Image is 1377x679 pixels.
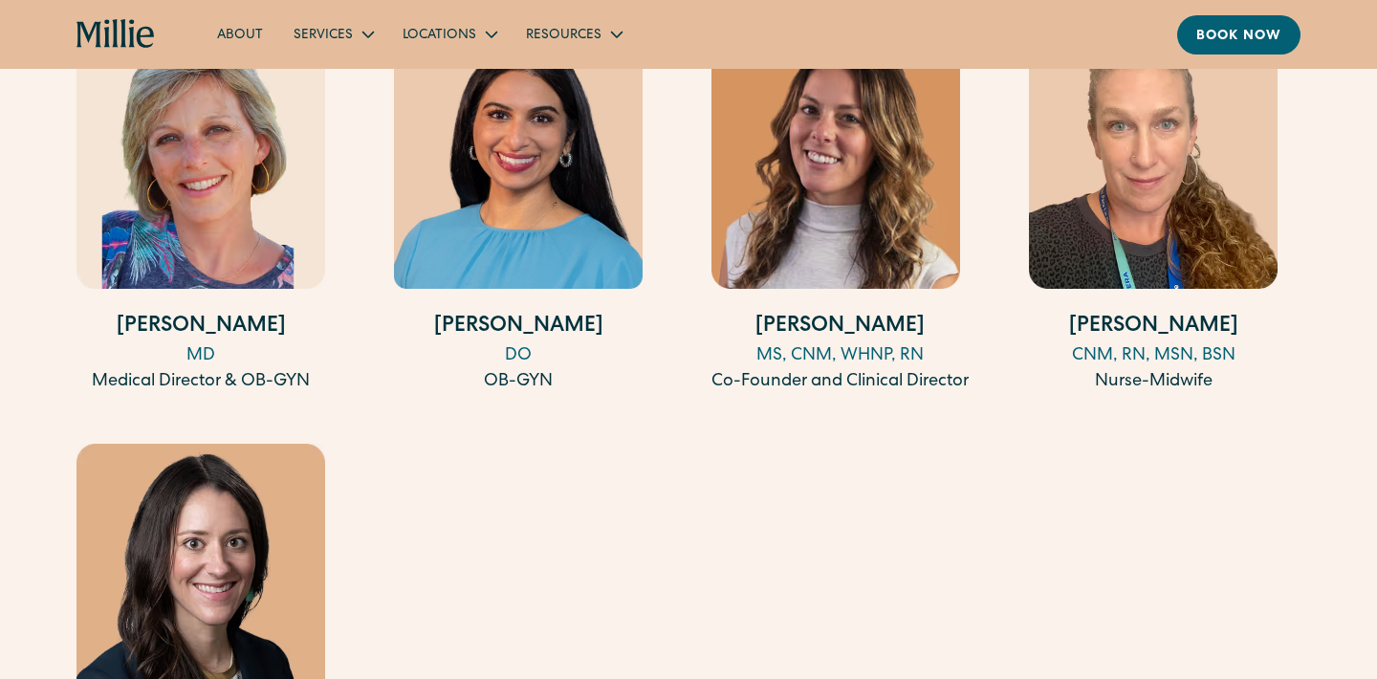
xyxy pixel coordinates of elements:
h4: [PERSON_NAME] [1029,312,1278,343]
div: Locations [403,26,476,46]
div: Co-Founder and Clinical Director [711,369,969,395]
div: Locations [387,18,511,50]
div: Services [278,18,387,50]
div: Services [294,26,353,46]
h4: [PERSON_NAME] [394,312,643,343]
a: [PERSON_NAME]CNM, RN, MSN, BSNNurse-Midwife [1029,21,1278,395]
h4: [PERSON_NAME] [711,312,969,343]
a: About [202,18,278,50]
div: MS, CNM, WHNP, RN [711,343,969,369]
div: CNM, RN, MSN, BSN [1029,343,1278,369]
div: Book now [1196,27,1281,47]
div: Resources [526,26,601,46]
a: [PERSON_NAME]DOOB-GYN [394,21,643,395]
div: Medical Director & OB-GYN [76,369,325,395]
a: Book now [1177,15,1300,55]
a: [PERSON_NAME]MS, CNM, WHNP, RNCo-Founder and Clinical Director [711,21,969,395]
div: Resources [511,18,636,50]
h4: [PERSON_NAME] [76,312,325,343]
div: MD [76,343,325,369]
div: OB-GYN [394,369,643,395]
div: Nurse-Midwife [1029,369,1278,395]
div: DO [394,343,643,369]
a: [PERSON_NAME]MDMedical Director & OB-GYN [76,21,325,395]
a: home [76,19,156,50]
